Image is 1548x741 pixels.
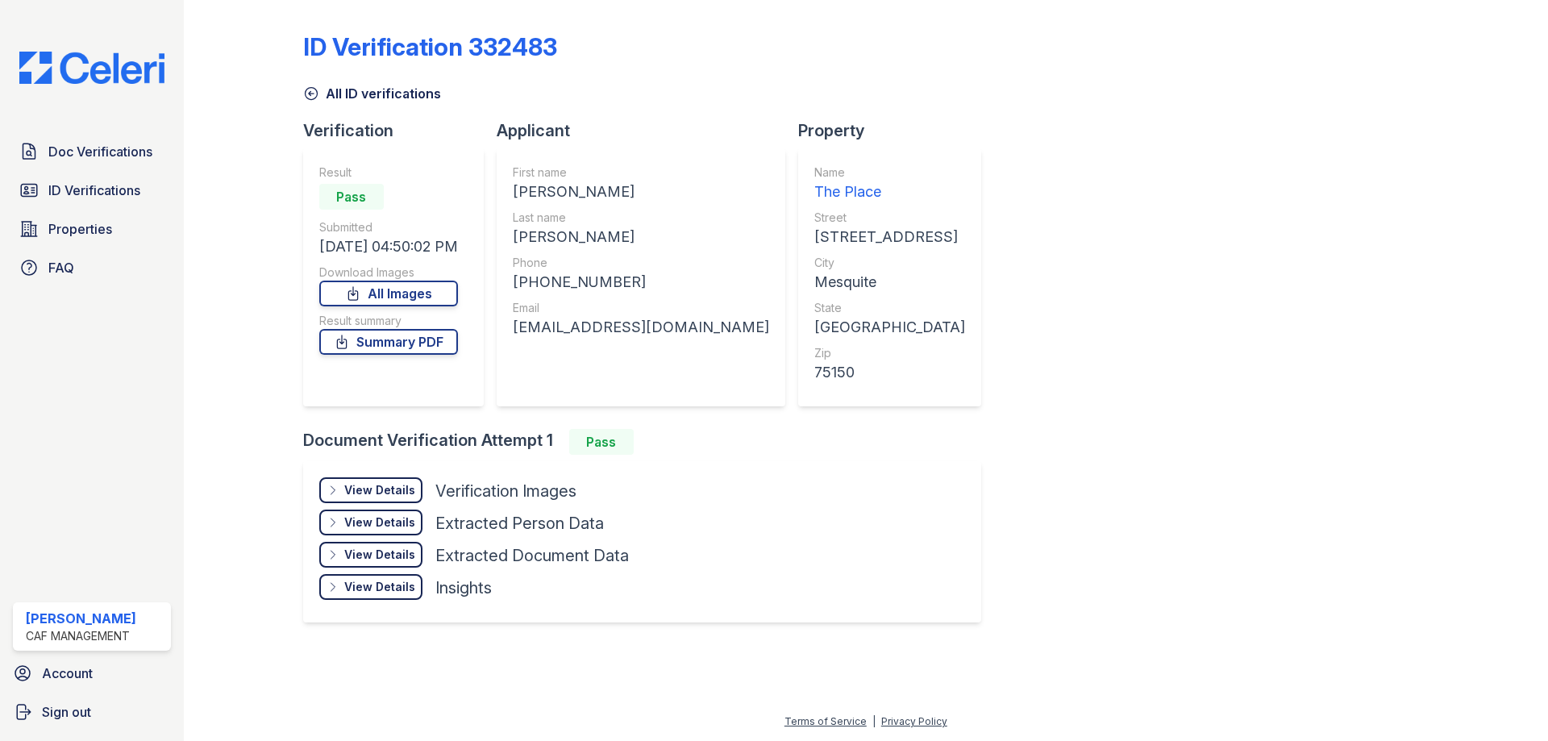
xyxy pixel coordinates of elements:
span: Sign out [42,702,91,722]
div: Pass [569,429,634,455]
div: Mesquite [814,271,965,293]
a: Doc Verifications [13,135,171,168]
div: Zip [814,345,965,361]
div: Verification [303,119,497,142]
div: [DATE] 04:50:02 PM [319,235,458,258]
div: [PHONE_NUMBER] [513,271,769,293]
a: All Images [319,281,458,306]
div: First name [513,164,769,181]
div: View Details [344,482,415,498]
div: Last name [513,210,769,226]
span: FAQ [48,258,74,277]
div: Submitted [319,219,458,235]
a: Privacy Policy [881,715,947,727]
div: ID Verification 332483 [303,32,557,61]
div: [GEOGRAPHIC_DATA] [814,316,965,339]
a: Name The Place [814,164,965,203]
a: FAQ [13,252,171,284]
div: Extracted Document Data [435,544,629,567]
div: Extracted Person Data [435,512,604,535]
img: CE_Logo_Blue-a8612792a0a2168367f1c8372b55b34899dd931a85d93a1a3d3e32e68fde9ad4.png [6,52,177,84]
div: CAF Management [26,628,136,644]
a: Terms of Service [784,715,867,727]
span: ID Verifications [48,181,140,200]
div: Verification Images [435,480,576,502]
div: View Details [344,514,415,531]
a: All ID verifications [303,84,441,103]
a: Account [6,657,177,689]
div: State [814,300,965,316]
a: Summary PDF [319,329,458,355]
div: | [872,715,876,727]
div: Phone [513,255,769,271]
div: [PERSON_NAME] [513,226,769,248]
div: 75150 [814,361,965,384]
div: Applicant [497,119,798,142]
span: Account [42,664,93,683]
div: City [814,255,965,271]
div: Property [798,119,994,142]
div: Result [319,164,458,181]
a: Sign out [6,696,177,728]
div: Document Verification Attempt 1 [303,429,994,455]
div: Street [814,210,965,226]
div: [EMAIL_ADDRESS][DOMAIN_NAME] [513,316,769,339]
span: Doc Verifications [48,142,152,161]
div: Email [513,300,769,316]
a: Properties [13,213,171,245]
span: Properties [48,219,112,239]
div: View Details [344,579,415,595]
div: [PERSON_NAME] [513,181,769,203]
div: Result summary [319,313,458,329]
a: ID Verifications [13,174,171,206]
div: Name [814,164,965,181]
div: View Details [344,547,415,563]
div: The Place [814,181,965,203]
div: Download Images [319,264,458,281]
div: [PERSON_NAME] [26,609,136,628]
div: Insights [435,577,492,599]
div: Pass [319,184,384,210]
div: [STREET_ADDRESS] [814,226,965,248]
